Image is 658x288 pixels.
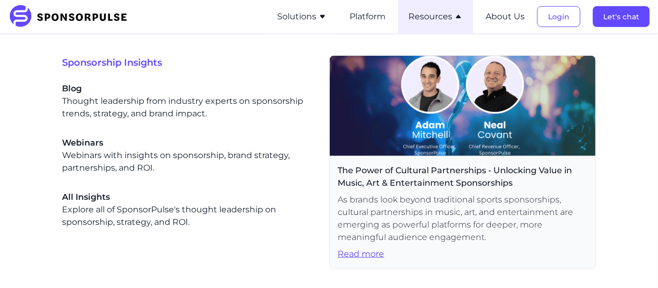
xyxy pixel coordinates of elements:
button: Let's chat [593,6,650,27]
button: About Us [486,10,525,23]
span: Sponsorship Insights [63,55,329,70]
span: Webinars [63,137,313,149]
a: BlogThought leadership from industry experts on sponsorship trends, strategy, and brand impact. [63,82,313,120]
button: Solutions [277,10,327,23]
img: SponsorPulse [8,5,135,28]
span: Blog [63,82,313,95]
a: WebinarsWebinars with insights on sponsorship, brand strategy, partnerships, and ROI. [63,137,313,174]
span: The Power of Cultural Partnerships - Unlocking Value in Music, Art & Entertainment Sponsorships [338,164,587,189]
img: Webinar header image [330,56,595,156]
button: Resources [408,10,463,23]
span: Read more [338,248,587,260]
iframe: Chat Widget [606,238,658,288]
span: All Insights [63,191,313,203]
div: Explore all of SponsorPulse's thought leadership on sponsorship, strategy, and ROI. [63,191,313,229]
a: Platform [350,12,386,21]
a: The Power of Cultural Partnerships - Unlocking Value in Music, Art & Entertainment SponsorshipsAs... [329,55,596,269]
span: As brands look beyond traditional sports sponsorships, cultural partnerships in music, art, and e... [338,194,587,244]
a: All InsightsExplore all of SponsorPulse's thought leadership on sponsorship, strategy, and ROI. [63,191,313,229]
div: Thought leadership from industry experts on sponsorship trends, strategy, and brand impact. [63,82,313,120]
a: About Us [486,12,525,21]
a: Let's chat [593,12,650,21]
div: Webinars with insights on sponsorship, brand strategy, partnerships, and ROI. [63,137,313,174]
button: Login [537,6,580,27]
a: Login [537,12,580,21]
button: Platform [350,10,386,23]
